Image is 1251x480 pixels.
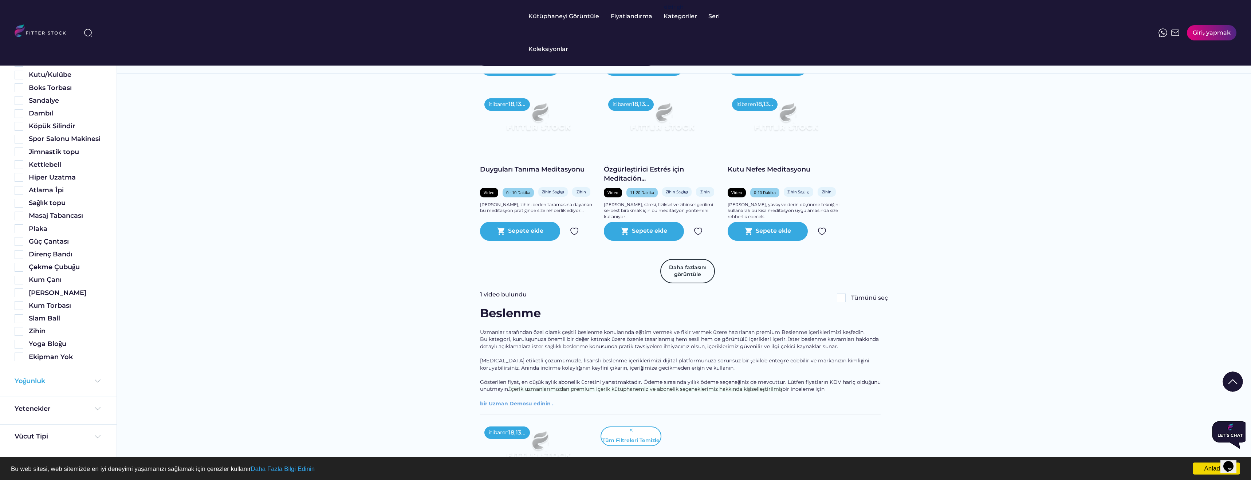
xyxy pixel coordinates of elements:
img: meteor-icons_whatsapp%20%281%29.svg [1158,28,1167,37]
font: Köpük Silindir [29,122,75,130]
font: Zihin Sağlığı [787,189,810,194]
font: Sandalye [29,97,59,105]
font: Zihin Sağlığı [542,189,564,194]
img: Rectangle%205126.svg [15,250,23,259]
font: Direnç Bandı [29,250,72,258]
img: Group%201000002324.svg [570,227,579,236]
button: shopping_cart [744,227,753,236]
font: Hiper Uzatma [29,173,76,181]
img: Rectangle%205126.svg [15,147,23,156]
a: Daha Fazla Bilgi Edinin [251,465,315,472]
font: Daha fazlasını görüntüle [669,264,707,278]
button: Daha fazlasını görüntüle [660,259,715,283]
font: Tümünü seç [851,294,888,301]
font: Gösterilen fiyat, en düşük aylık abonelik ücretini yansıtmaktadır. Ödeme sırasında yıllık ödeme s... [480,379,882,393]
font: Yoga Bloğu [29,340,66,348]
font: Vücut Tipi [15,432,48,440]
font: Tüm Filtreleri Temizle [602,437,660,444]
font: Güç Çantası [29,237,69,245]
img: Vector%20%281%29.svg [630,429,633,432]
img: Rectangle%205126.svg [15,314,23,323]
font: Kutu Nefes Meditasyonu [728,165,810,173]
font: Video [484,190,495,195]
font: 0 - 10 Dakika [506,190,530,195]
img: Rectangle%205126.svg [15,327,23,336]
font: Anladım! [1204,465,1228,472]
font: Zihin [700,189,710,194]
font: Seri [708,13,720,20]
font: Bu web sitesi, web sitemizde en iyi deneyimi yaşamanızı sağlamak için çerezler kullanır [11,465,251,472]
img: Rectangle%205126.svg [15,83,23,92]
font: Dambıl [29,109,53,117]
font: Video [607,190,618,195]
img: Rectangle%205126.svg [15,135,23,143]
img: Rectangle%205126.svg [15,340,23,349]
button: shopping_cart [621,227,629,236]
img: Rectangle%205126.svg [15,301,23,310]
img: Rectangle%205126.svg [15,237,23,246]
font: 18,13... [756,101,773,107]
img: Frame%20%284%29.svg [93,432,102,441]
iframe: sohbet aracı [1209,418,1246,452]
img: Group%201000002322%20%281%29.svg [1223,371,1243,392]
font: 18,13... [508,101,526,107]
font: Sepete ekle [756,227,791,234]
img: Rectangle%205126.svg [15,122,23,131]
font: Sağlık topu [29,199,66,207]
button: shopping_cart [497,227,505,236]
img: Rectangle%205126.svg [837,294,846,302]
img: Frame%2079%20%281%29.svg [492,94,585,146]
font: Kategoriler [664,13,697,20]
font: Masaj Tabancası [29,212,83,220]
font: 1 video bulundu [480,291,527,298]
img: Frame%20%284%29.svg [93,377,102,385]
font: Ekipman Yok [29,353,73,361]
font: Spor Salonu Makinesi [29,135,101,143]
font: Uzmanlar tarafından özel olarak çeşitli beslenme konularında eğitim vermek ve fikir vermek üzere ... [480,329,865,335]
font: [PERSON_NAME] [29,289,86,297]
font: Duyguları Tanıma Meditasyonu [480,165,585,173]
font: Kütüphaneyi Görüntüle [528,13,599,20]
font: Yetenekler [15,405,51,413]
img: Rectangle%205126.svg [15,160,23,169]
font: bir Uzman Demosu edinin . [480,400,554,407]
font: Slam Ball [29,314,60,322]
font: Bu kategori, kuruluşunuza önemli bir değer katmak üzere özenle tasarlanmış hem sesli hem de görün... [480,336,880,350]
font: Zihin [577,189,586,194]
font: 0-10 Dakika [754,190,776,195]
font: 18,13... [632,101,649,107]
font: Zihin [29,327,46,335]
font: İçerik uzmanlarımızdan premium içerik kütüphanemiz ve abonelik seçeneklerimiz hakkında kişiselleş... [509,386,782,392]
img: Rectangle%205126.svg [15,224,23,233]
font: Sepete ekle [508,227,543,234]
font: 11-20 Dakika [630,190,654,195]
img: Rectangle%205126.svg [15,199,23,208]
font: Koleksiyonlar [528,46,568,52]
font: [PERSON_NAME], stresi, fiziksel ve zihinsel gerilimi serbest bırakmak için bu meditasyon yöntemin... [604,202,714,220]
font: [PERSON_NAME], yavaş ve derin düşünme tekniğini kullanarak bu kısa meditasyon uygulamasında size ... [728,202,841,220]
font: Kutu/Kulübe [29,71,71,79]
font: itibaren [736,101,756,107]
img: Rectangle%205126.svg [15,186,23,195]
font: itibaren [613,101,632,107]
font: Plaka [29,225,47,233]
font: Fiyatlandırma [611,13,652,20]
font: 18,13... [508,429,526,436]
font: [MEDICAL_DATA] etiketli çözümümüzle, lisanslı beslenme içeriklerimizi dijital platformunuza sorun... [480,357,871,371]
img: Rectangle%205126.svg [15,288,23,297]
font: bir inceleme için [782,386,825,392]
font: Kettlebell [29,161,61,169]
img: Rectangle%205126.svg [15,212,23,220]
font: itibaren [489,429,508,436]
font: Jimnastik topu [29,148,79,156]
img: Rectangle%205126.svg [15,263,23,272]
font: Özgürleştirici Estrés için Meditación... [604,165,686,182]
img: Rectangle%205126.svg [15,96,23,105]
a: Anladım! [1193,463,1240,475]
img: search-normal%203.svg [84,28,93,37]
img: Frame%2079%20%281%29.svg [739,94,833,146]
font: Kum Torbası [29,302,71,310]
